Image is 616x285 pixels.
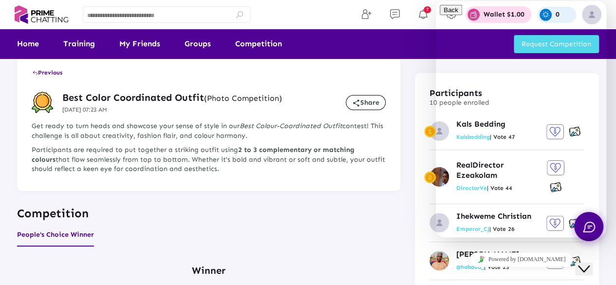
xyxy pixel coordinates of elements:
[185,29,211,58] a: Groups
[436,248,606,270] iframe: chat widget
[62,105,282,114] p: [DATE] 07:23 AM
[17,206,400,221] p: Competition
[32,92,54,114] img: competition-badge.svg
[32,121,386,140] p: Get ready to turn heads and showcase your sense of style in our contest! This challenge is all ab...
[429,88,489,99] h3: Participants
[346,95,386,110] button: Share
[204,94,282,103] small: (Photo Competition)
[352,99,360,107] mat-icon: share
[32,69,62,76] span: Previous
[429,251,449,270] img: 685ac5b271744e6fe051d3b4_1752561433174.png
[352,98,379,107] span: Share
[235,29,282,58] a: Competition
[424,126,436,137] img: winner-one-badge.svg
[17,228,94,247] button: People's Choice Winner
[15,3,68,26] img: logo
[429,99,489,107] p: 10 people enrolled
[17,29,39,58] a: Home
[32,145,386,174] p: Participants are required to put together a striking outfit using that flow seamlessly from top t...
[32,146,355,164] strong: 2 to 3 complementary or matching colours
[32,64,63,81] button: Previous
[119,29,160,58] a: My Friends
[429,213,449,232] img: no_profile_image.svg
[63,29,95,58] a: Training
[436,1,606,237] iframe: chat widget
[424,6,431,13] span: 7
[62,91,282,104] h3: Best Color Coordinated Outfit
[575,246,606,275] iframe: chat widget
[240,122,342,130] i: Best Colour-Coordinated Outfit
[424,171,436,183] img: winner-second-badge.svg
